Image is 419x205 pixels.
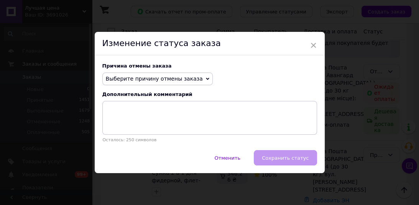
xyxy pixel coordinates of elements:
div: Причина отмены заказа [102,63,317,69]
span: × [310,39,317,52]
div: Дополнительный комментарий [102,91,317,97]
p: Осталось: 250 символов [102,137,317,142]
div: Изменение статуса заказа [95,32,325,55]
span: Отменить [214,155,240,161]
span: Выберите причину отмены заказа [106,76,203,82]
button: Отменить [206,150,248,165]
